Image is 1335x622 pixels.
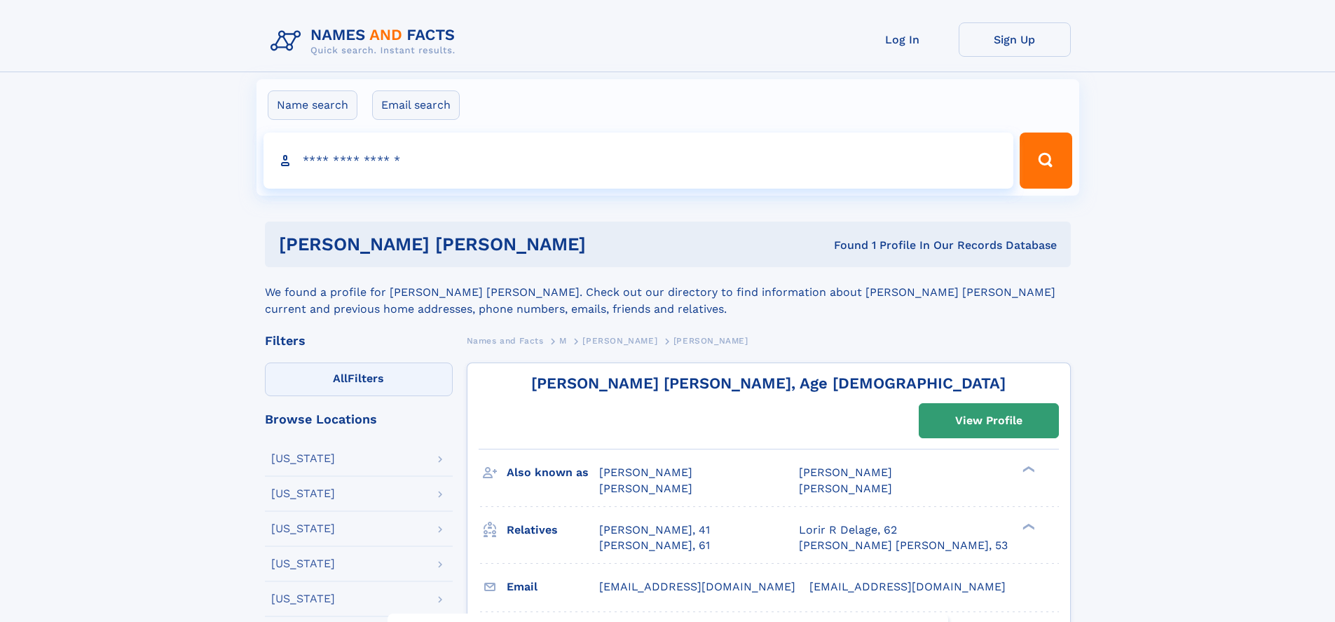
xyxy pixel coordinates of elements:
a: [PERSON_NAME], 41 [599,522,710,538]
input: search input [263,133,1014,189]
label: Email search [372,90,460,120]
h1: [PERSON_NAME] [PERSON_NAME] [279,236,710,253]
a: Lorir R Delage, 62 [799,522,897,538]
a: Names and Facts [467,332,544,349]
a: M [559,332,567,349]
div: [US_STATE] [271,558,335,569]
a: Sign Up [959,22,1071,57]
div: Filters [265,334,453,347]
div: [US_STATE] [271,523,335,534]
span: All [333,372,348,385]
div: [US_STATE] [271,453,335,464]
button: Search Button [1020,133,1072,189]
span: [PERSON_NAME] [599,482,692,495]
span: [EMAIL_ADDRESS][DOMAIN_NAME] [599,580,795,593]
div: ❯ [1019,522,1036,531]
a: [PERSON_NAME] [PERSON_NAME], 53 [799,538,1008,553]
div: ❯ [1019,465,1036,474]
div: Found 1 Profile In Our Records Database [710,238,1057,253]
a: View Profile [919,404,1058,438]
span: [PERSON_NAME] [799,466,892,479]
label: Filters [265,363,453,396]
div: [US_STATE] [271,488,335,499]
img: Logo Names and Facts [265,22,467,60]
div: We found a profile for [PERSON_NAME] [PERSON_NAME]. Check out our directory to find information a... [265,267,1071,318]
div: [US_STATE] [271,593,335,604]
span: [EMAIL_ADDRESS][DOMAIN_NAME] [809,580,1006,593]
label: Name search [268,90,357,120]
a: [PERSON_NAME] [PERSON_NAME], Age [DEMOGRAPHIC_DATA] [531,374,1006,392]
h3: Email [507,575,599,599]
span: [PERSON_NAME] [582,336,657,346]
div: View Profile [955,405,1022,437]
a: Log In [847,22,959,57]
span: [PERSON_NAME] [799,482,892,495]
div: Browse Locations [265,413,453,426]
a: [PERSON_NAME], 61 [599,538,710,553]
a: [PERSON_NAME] [582,332,657,349]
span: [PERSON_NAME] [673,336,748,346]
span: M [559,336,567,346]
h3: Also known as [507,461,599,485]
span: [PERSON_NAME] [599,466,692,479]
h3: Relatives [507,518,599,542]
